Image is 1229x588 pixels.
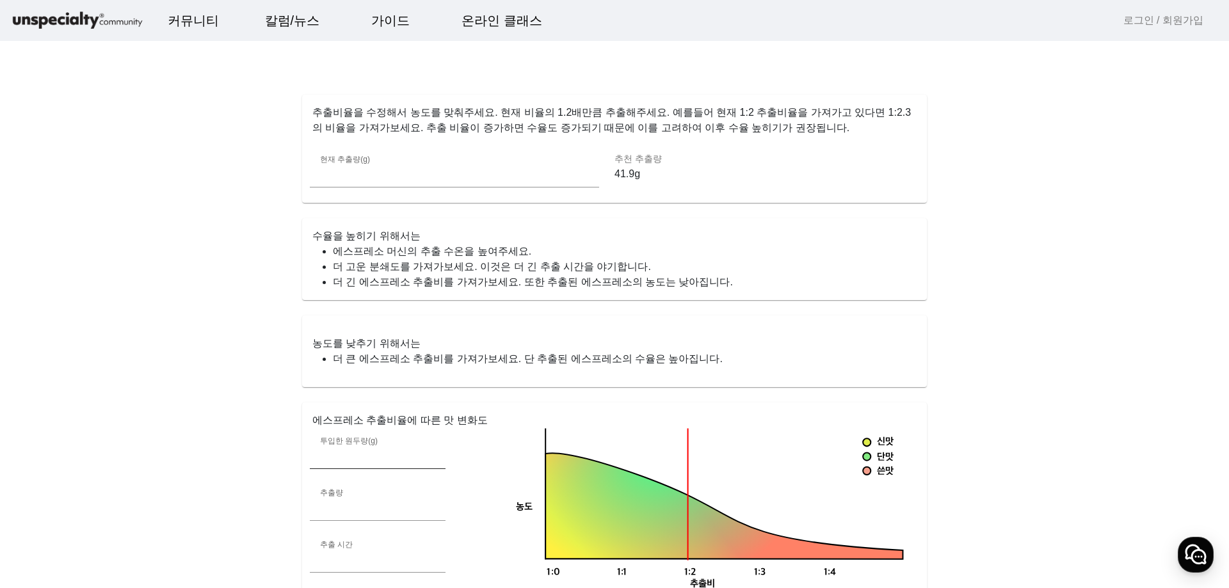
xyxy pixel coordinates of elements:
[302,95,927,136] p: 추출비율을 수정해서 농도를 맞춰주세요. 현재 비율의 1.2배만큼 추출해주세요. 예를들어 현재 1:2 추출비율을 가져가고 있다면 1:2.3 의 비율을 가져가보세요. 추출 비율이...
[333,259,917,274] li: 더 고운 분쇄도를 가져가보세요. 이것은 더 긴 추출 시간을 야기합니다.
[684,566,696,578] tspan: 1:2
[754,566,766,578] tspan: 1:3
[547,566,560,578] tspan: 1:0
[451,3,552,38] a: 온라인 클래스
[165,406,246,438] a: 설정
[312,228,421,244] mat-card-title: 수율을 높히기 위해서는
[877,451,894,463] tspan: 단맛
[361,3,420,38] a: 가이드
[198,425,213,435] span: 설정
[824,566,836,578] tspan: 1:4
[320,155,370,164] mat-label: 현재 추출량(g)
[877,465,894,477] tspan: 쓴맛
[4,406,84,438] a: 홈
[1123,13,1203,28] a: 로그인 / 회원가입
[614,154,662,164] mat-label: 추천 추출량
[618,566,627,578] tspan: 1:1
[614,166,904,182] p: 41.9g
[312,413,488,428] mat-card-title: 에스프레소 추출비율에 따른 맛 변화도
[320,436,378,445] mat-label: 투입한 원두량(g)
[877,436,894,449] tspan: 신맛
[333,351,917,367] li: 더 큰 에스프레소 추출비를 가져가보세요. 단 추출된 에스프레소의 수율은 높아집니다.
[255,3,330,38] a: 칼럼/뉴스
[84,406,165,438] a: 대화
[117,425,133,436] span: 대화
[517,501,533,513] tspan: 농도
[157,3,229,38] a: 커뮤니티
[333,244,917,259] li: 에스프레소 머신의 추출 수온을 높여주세요.
[320,488,343,497] mat-label: 추출량
[320,540,353,548] mat-label: 추출 시간
[40,425,48,435] span: 홈
[10,10,145,32] img: logo
[312,336,421,351] mat-card-title: 농도를 낮추기 위해서는
[333,274,917,290] li: 더 긴 에스프레소 추출비를 가져가보세요. 또한 추출된 에스프레소의 농도는 낮아집니다.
